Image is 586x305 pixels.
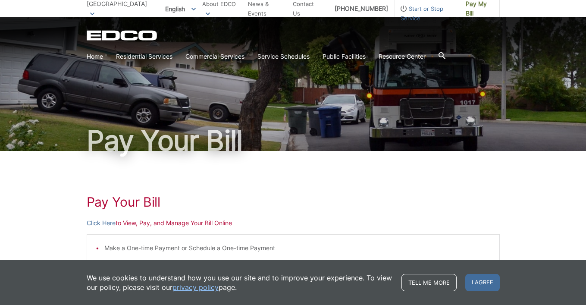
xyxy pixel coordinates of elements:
[87,218,500,228] p: to View, Pay, and Manage Your Bill Online
[159,2,202,16] span: English
[87,52,103,61] a: Home
[185,52,244,61] a: Commercial Services
[87,30,158,41] a: EDCD logo. Return to the homepage.
[401,274,457,291] a: Tell me more
[87,194,500,210] h1: Pay Your Bill
[87,218,116,228] a: Click Here
[116,52,172,61] a: Residential Services
[104,259,491,269] li: Set-up Auto-pay
[465,274,500,291] span: I agree
[87,273,393,292] p: We use cookies to understand how you use our site and to improve your experience. To view our pol...
[104,243,491,253] li: Make a One-time Payment or Schedule a One-time Payment
[172,283,219,292] a: privacy policy
[257,52,310,61] a: Service Schedules
[379,52,426,61] a: Resource Center
[87,127,500,154] h1: Pay Your Bill
[323,52,366,61] a: Public Facilities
